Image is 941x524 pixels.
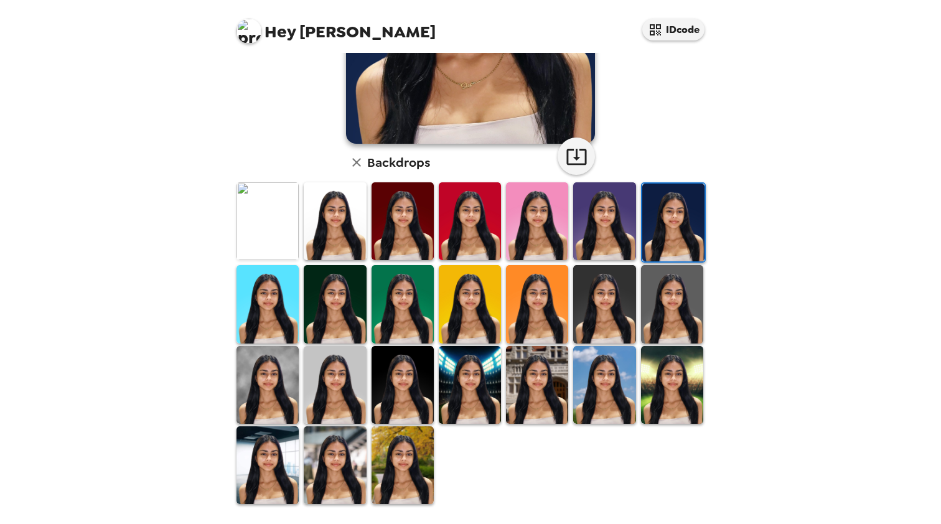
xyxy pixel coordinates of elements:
[236,19,261,44] img: profile pic
[236,12,436,40] span: [PERSON_NAME]
[265,21,296,43] span: Hey
[642,19,705,40] button: IDcode
[367,152,430,172] h6: Backdrops
[236,182,299,260] img: Original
